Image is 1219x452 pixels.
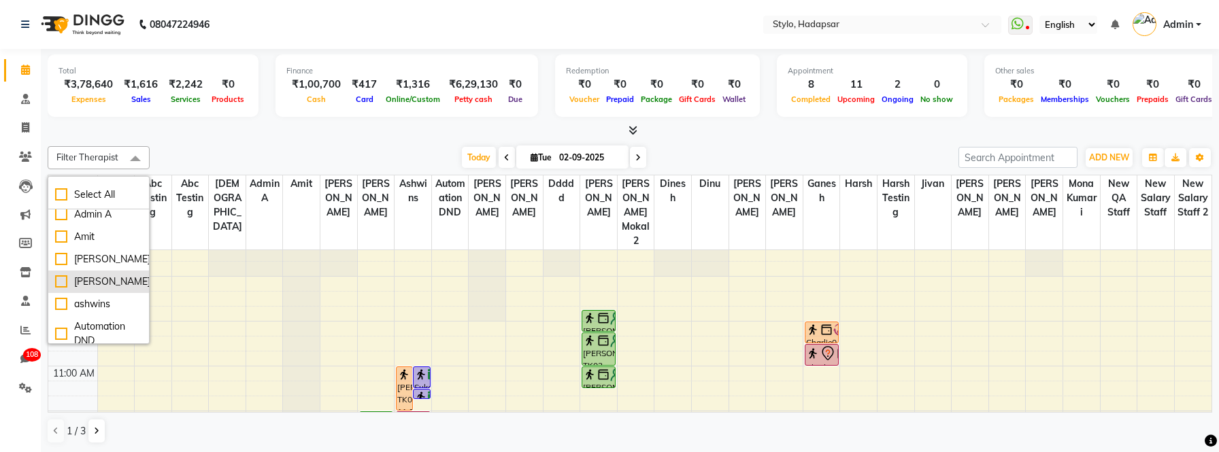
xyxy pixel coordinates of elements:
span: [PERSON_NAME] [1026,175,1063,221]
div: 11:00 AM [50,366,97,381]
span: [PERSON_NAME] [320,175,357,221]
div: ₹0 [503,77,527,92]
div: Other sales [995,65,1216,77]
span: Cash [303,94,329,104]
div: ₹0 [566,77,603,92]
div: 0 [917,77,956,92]
div: [PERSON_NAME], TK03, 09:45 AM-10:15 AM, [PERSON_NAME] Facial [582,311,615,331]
div: 11 [834,77,878,92]
div: [PERSON_NAME], TK03, 11:00 AM-11:30 AM, The Thread [582,367,615,387]
b: 08047224946 [150,5,210,44]
div: ₹0 [1092,77,1133,92]
div: 12:00 PM [51,411,97,425]
span: Admin [1163,18,1193,32]
span: Package [637,94,675,104]
span: Abc testing [172,175,209,221]
span: [PERSON_NAME] Mokal2 [618,175,654,249]
div: Sukanya Spa, TK08, 11:30 AM-11:45 AM, 15 min service [414,389,429,398]
span: MonaKumari [1063,175,1100,221]
div: ₹0 [208,77,248,92]
div: ₹0 [1133,77,1172,92]
span: Services [167,94,204,104]
span: New Salary Staff 2 [1175,175,1212,221]
span: Gift Cards [675,94,719,104]
span: Admin A [246,175,283,207]
span: 1 / 3 [67,424,86,438]
span: Vouchers [1092,94,1133,104]
div: ₹0 [1172,77,1216,92]
div: [PERSON_NAME], TK06, 11:00 AM-12:00 PM, Lotus Facial [397,367,412,410]
div: ₹0 [637,77,675,92]
div: [PERSON_NAME], TK03, 10:15 AM-11:00 AM, Facial New SP [582,333,615,365]
span: ddddd [544,175,580,207]
span: [PERSON_NAME] [989,175,1026,221]
span: dinu [692,175,729,192]
span: Packages [995,94,1037,104]
span: jivan [915,175,952,192]
span: Products [208,94,248,104]
span: Upcoming [834,94,878,104]
div: ₹1,00,700 [286,77,346,92]
button: ADD NEW [1086,148,1133,167]
a: 108 [4,348,37,370]
div: ashwins [55,297,142,311]
div: Admin A [55,207,142,222]
div: Charlie0 test, TK05, 10:00 AM-10:30 AM, [PERSON_NAME] Facial [805,322,838,343]
span: [PERSON_NAME] [729,175,766,221]
span: [PERSON_NAME] [98,175,135,221]
div: [PERSON_NAME] [55,252,142,266]
span: [PERSON_NAME] [952,175,988,221]
div: Appointment [788,65,956,77]
div: Automation DND [55,319,142,348]
div: ₹1,316 [382,77,444,92]
div: Amit [55,230,142,244]
div: ₹0 [1037,77,1092,92]
span: Card [352,94,377,104]
span: New QA Staff [1101,175,1137,221]
span: Voucher [566,94,603,104]
div: Therapist [48,175,97,190]
span: harsh testing [878,175,914,221]
span: ashwins [395,175,431,207]
img: Admin [1133,12,1156,36]
span: Gift Cards [1172,94,1216,104]
div: [PERSON_NAME] [55,275,142,289]
span: [PERSON_NAME] [580,175,617,221]
div: ₹3,78,640 [59,77,118,92]
div: ₹0 [603,77,637,92]
span: [PERSON_NAME] [766,175,803,221]
span: New Salary Staff [1137,175,1174,221]
div: ₹417 [346,77,382,92]
span: Online/Custom [382,94,444,104]
div: [PERSON_NAME], TK06, 12:00 PM-12:20 PM, Automation-service1 [397,412,429,425]
div: ₹0 [675,77,719,92]
span: Filter Therapist [56,152,118,162]
span: Prepaid [603,94,637,104]
div: Sukanya Spa, TK08, 11:00 AM-11:30 AM, [PERSON_NAME] Facial [414,367,429,387]
span: abc testing [135,175,171,221]
span: Completed [788,94,834,104]
input: 2025-09-02 [555,147,623,168]
div: 2 [878,77,917,92]
img: logo [35,5,128,44]
span: dinesh [654,175,691,207]
span: Memberships [1037,94,1092,104]
span: Today [462,147,496,168]
div: ₹1,616 [118,77,163,92]
span: [PERSON_NAME] [469,175,505,221]
div: [PERSON_NAME], TK02, 12:00 PM-12:30 PM, Orange Facial 2 [360,412,393,432]
div: Charlie0 test, TK05, 10:30 AM-11:00 AM, new service-2 [805,345,838,365]
span: No show [917,94,956,104]
div: Redemption [566,65,749,77]
span: [PERSON_NAME] [506,175,543,221]
div: Select All [55,188,142,202]
div: ₹0 [995,77,1037,92]
span: Automation DND [432,175,469,221]
div: ₹0 [719,77,749,92]
span: Wallet [719,94,749,104]
span: [PERSON_NAME] [358,175,395,221]
span: Expenses [68,94,110,104]
span: Prepaids [1133,94,1172,104]
span: [DEMOGRAPHIC_DATA] [209,175,246,235]
div: Finance [286,65,527,77]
